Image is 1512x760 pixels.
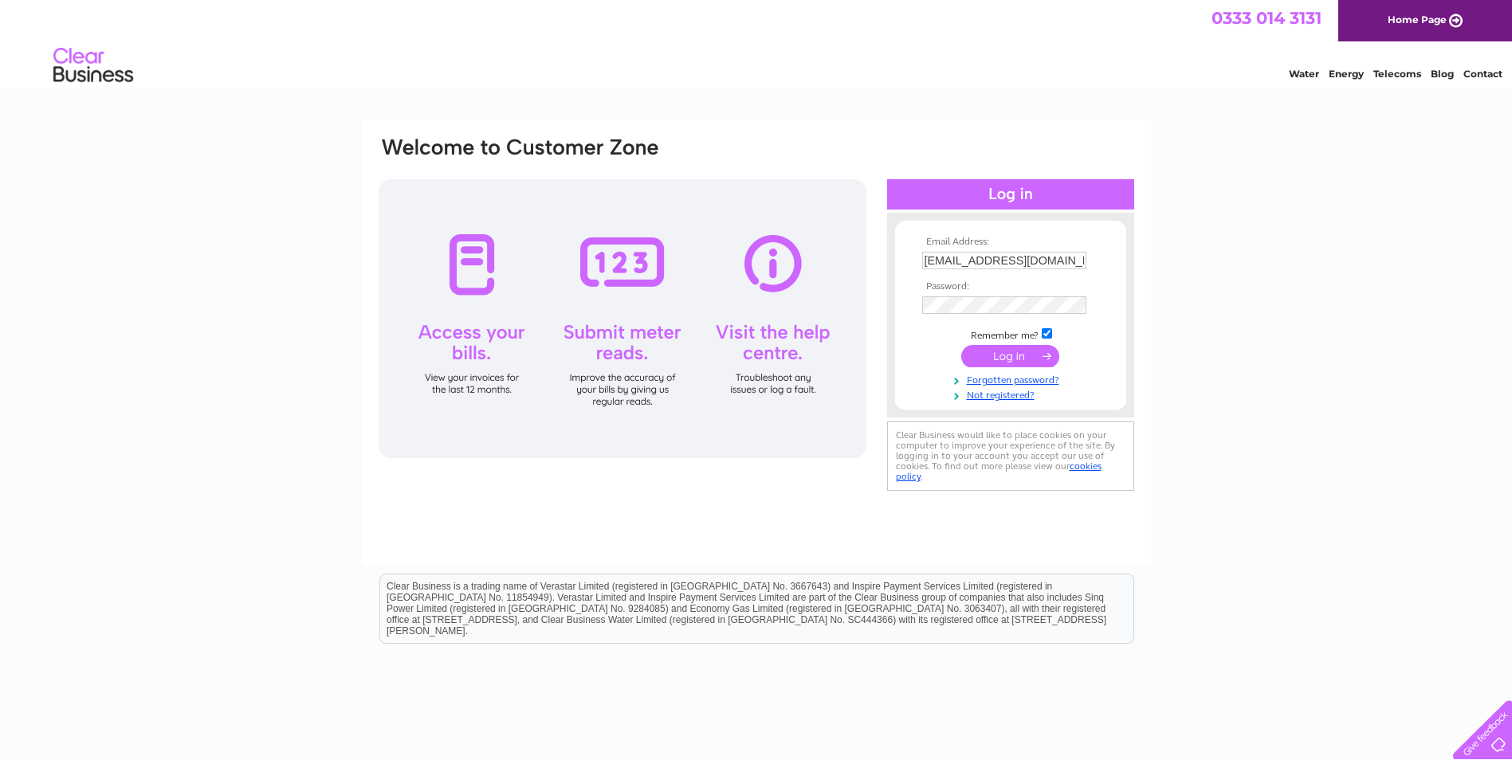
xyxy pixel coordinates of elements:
[53,41,134,90] img: logo.png
[918,237,1103,248] th: Email Address:
[380,9,1133,77] div: Clear Business is a trading name of Verastar Limited (registered in [GEOGRAPHIC_DATA] No. 3667643...
[1289,68,1319,80] a: Water
[887,421,1134,491] div: Clear Business would like to place cookies on your computer to improve your experience of the sit...
[1431,68,1454,80] a: Blog
[1373,68,1421,80] a: Telecoms
[918,326,1103,342] td: Remember me?
[896,460,1102,482] a: cookies policy
[961,345,1059,367] input: Submit
[1329,68,1364,80] a: Energy
[918,281,1103,292] th: Password:
[1212,8,1322,28] a: 0333 014 3131
[1463,68,1502,80] a: Contact
[922,371,1103,386] a: Forgotten password?
[922,386,1103,402] a: Not registered?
